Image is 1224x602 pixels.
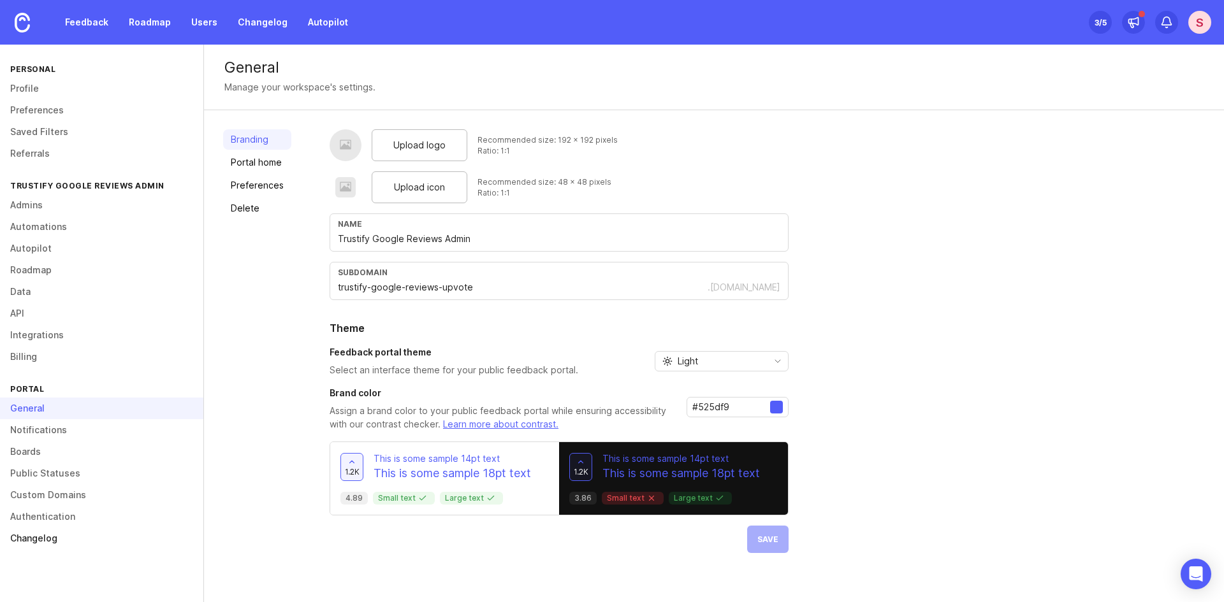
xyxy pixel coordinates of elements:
[223,198,291,219] a: Delete
[15,13,30,32] img: Canny Home
[678,354,698,368] span: Light
[340,453,363,481] button: 1.2k
[230,11,295,34] a: Changelog
[330,320,789,336] h2: Theme
[708,281,780,294] div: .[DOMAIN_NAME]
[338,219,780,229] div: Name
[224,80,375,94] div: Manage your workspace's settings.
[374,452,531,465] p: This is some sample 14pt text
[477,176,611,187] div: Recommended size: 48 x 48 pixels
[602,452,760,465] p: This is some sample 14pt text
[346,493,363,503] p: 4.89
[768,356,788,366] svg: toggle icon
[602,465,760,482] p: This is some sample 18pt text
[378,493,430,503] p: Small text
[330,405,676,431] p: Assign a brand color to your public feedback portal while ensuring accessibility with our contras...
[57,11,116,34] a: Feedback
[393,138,446,152] span: Upload logo
[223,175,291,196] a: Preferences
[330,364,578,376] p: Select an interface theme for your public feedback portal.
[224,60,1204,75] div: General
[445,493,498,503] p: Large text
[655,351,789,371] div: toggle menu
[223,152,291,173] a: Portal home
[394,180,445,194] span: Upload icon
[443,419,558,429] a: Learn more about contrast.
[569,453,592,481] button: 1.2k
[477,134,618,145] div: Recommended size: 192 x 192 pixels
[223,129,291,150] a: Branding
[1089,11,1112,34] button: 3/5
[121,11,178,34] a: Roadmap
[607,493,659,503] p: Small text
[338,280,708,294] input: Subdomain
[184,11,225,34] a: Users
[1188,11,1211,34] button: S
[574,466,588,477] span: 1.2k
[345,466,360,477] span: 1.2k
[300,11,356,34] a: Autopilot
[1181,559,1211,589] div: Open Intercom Messenger
[477,187,611,198] div: Ratio: 1:1
[1095,13,1107,31] div: 3 /5
[330,346,578,359] h3: Feedback portal theme
[330,387,676,399] h3: Brand color
[574,493,592,503] p: 3.86
[338,268,780,277] div: subdomain
[374,465,531,482] p: This is some sample 18pt text
[662,356,673,366] svg: prefix icon Sun
[477,145,618,156] div: Ratio: 1:1
[674,493,727,503] p: Large text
